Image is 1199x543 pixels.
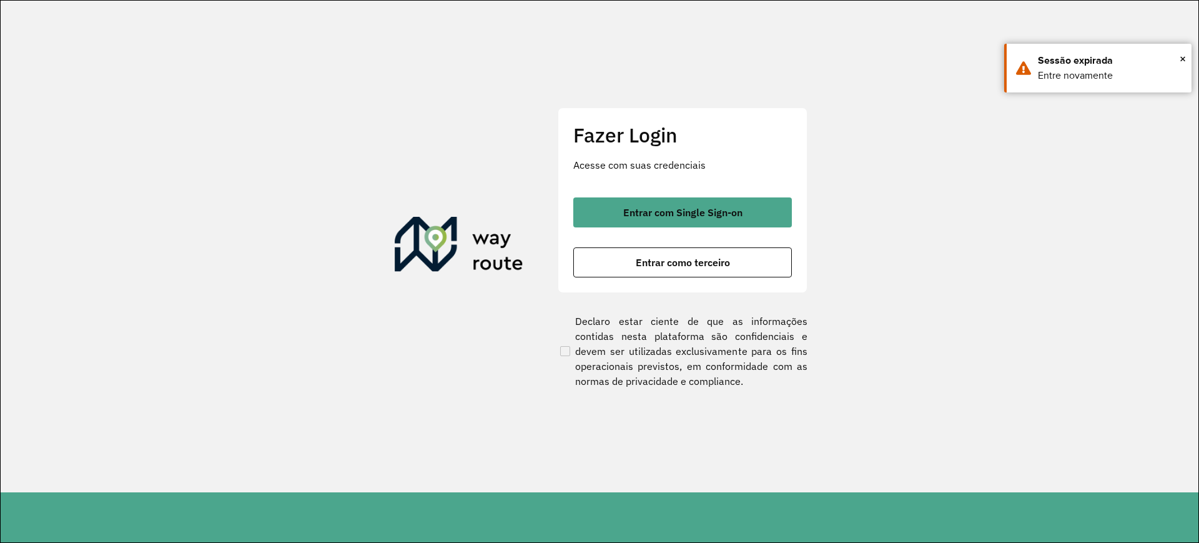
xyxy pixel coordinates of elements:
span: Entrar como terceiro [636,257,730,267]
span: × [1180,49,1186,68]
span: Entrar com Single Sign-on [623,207,743,217]
label: Declaro estar ciente de que as informações contidas nesta plataforma são confidenciais e devem se... [558,314,807,389]
button: Close [1180,49,1186,68]
p: Acesse com suas credenciais [573,157,792,172]
div: Sessão expirada [1038,53,1182,68]
h2: Fazer Login [573,123,792,147]
button: button [573,197,792,227]
button: button [573,247,792,277]
div: Entre novamente [1038,68,1182,83]
img: Roteirizador AmbevTech [395,217,523,277]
